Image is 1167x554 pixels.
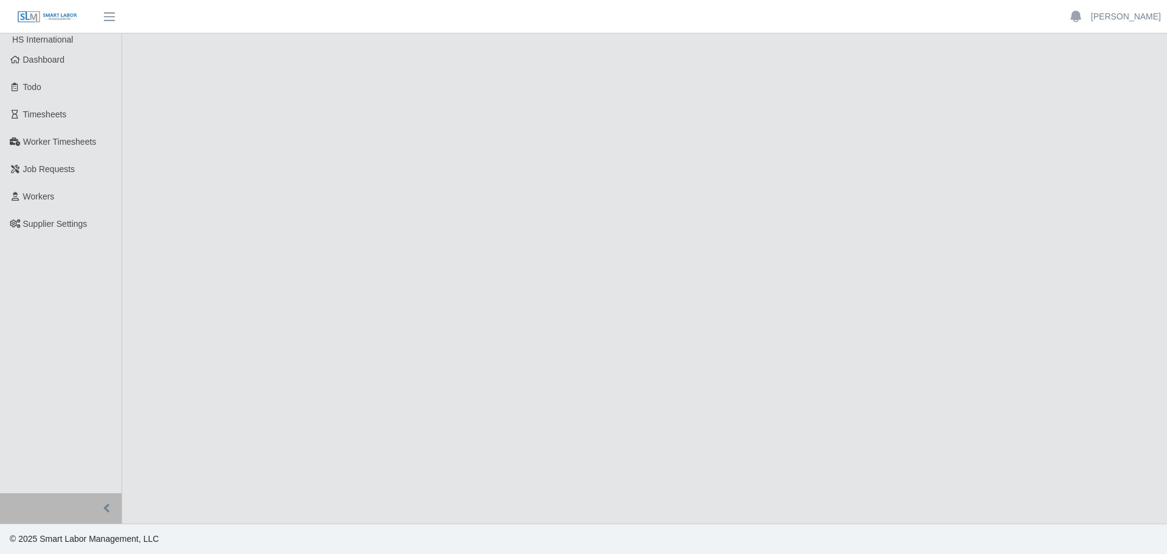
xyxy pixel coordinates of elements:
span: Dashboard [23,55,65,64]
span: Workers [23,192,55,201]
span: © 2025 Smart Labor Management, LLC [10,534,159,544]
span: Job Requests [23,164,75,174]
span: Worker Timesheets [23,137,96,147]
span: Todo [23,82,41,92]
span: Supplier Settings [23,219,88,229]
a: [PERSON_NAME] [1091,10,1161,23]
img: SLM Logo [17,10,78,24]
span: Timesheets [23,109,67,119]
span: HS International [12,35,73,44]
